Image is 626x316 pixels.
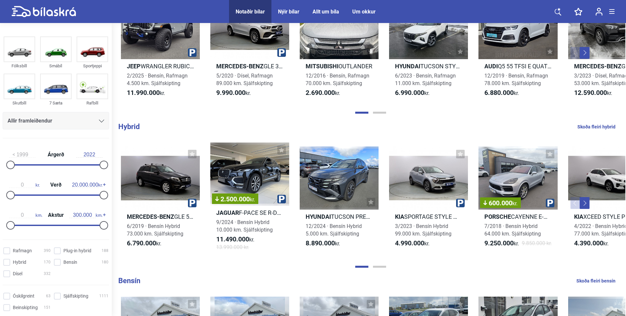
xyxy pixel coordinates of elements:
[49,182,63,188] span: Verð
[484,213,511,220] b: Porsche
[570,197,580,209] button: Previous
[216,89,251,97] span: kr.
[44,259,51,266] span: 170
[127,223,183,237] span: 6/2019 · Bensín Hybrid 73.000 km. Sjálfskipting
[306,89,335,97] b: 2.690.000
[484,239,519,247] span: kr.
[216,89,245,97] b: 9.990.000
[278,9,299,15] a: Nýir bílar
[44,247,51,254] span: 390
[484,223,541,237] span: 7/2018 · Bensín Hybrid 64.000 km. Sjálfskipting
[570,47,580,59] button: Previous
[352,9,376,15] a: Um okkur
[577,123,615,131] a: Skoða fleiri hybrid
[355,112,368,114] button: Page 1
[216,236,254,243] span: kr.
[216,219,273,233] span: 9/2024 · Bensín Hybrid 10.000 km. Sjálfskipting
[121,62,200,70] h2: WRANGLER RUBICON 4XE XTREME PACKAGE
[306,223,362,237] span: 12/2024 · Bensín Hybrid 5.000 km. Sjálfskipting
[484,89,519,97] span: kr.
[69,212,103,218] span: km.
[313,9,339,15] a: Allt um bíla
[8,116,52,125] span: Allir framleiðendur
[580,47,590,59] button: Next
[127,63,141,70] b: Jeep
[215,196,255,202] span: 2.500.000
[395,239,429,247] span: kr.
[127,73,188,86] span: 2/2025 · Bensín, Rafmagn 4.500 km. Sjálfskipting
[580,197,590,209] button: Next
[574,63,621,70] b: Mercedes-Benz
[121,143,200,257] a: Mercedes-BenzGLE 500 E 4MATIC6/2019 · Bensín Hybrid73.000 km. Sjálfskipting6.790.000kr.
[40,62,72,70] div: Smábíl
[63,293,88,300] span: Sjálfskipting
[483,200,518,206] span: 600.000
[395,89,429,97] span: kr.
[216,73,273,86] span: 5/2020 · Dísel, Rafmagn 89.000 km. Sjálfskipting
[574,89,612,97] span: kr.
[127,89,160,97] b: 11.990.000
[395,213,404,220] b: Kia
[46,152,66,157] span: Árgerð
[13,293,35,300] span: Óskilgreint
[478,213,557,220] h2: CAYENNE E-HYBRID
[574,239,609,247] span: kr.
[373,266,386,268] button: Page 2
[574,239,603,247] b: 4.390.000
[72,182,103,188] span: kr.
[306,89,340,97] span: kr.
[102,259,108,266] span: 180
[4,62,35,70] div: Fólksbíll
[512,200,518,207] span: kr.
[522,239,552,247] span: 9.850.000 kr.
[306,63,338,70] b: Mitsubishi
[127,239,156,247] b: 6.790.000
[13,247,32,254] span: Rafmagn
[395,239,424,247] b: 4.990.000
[395,73,456,86] span: 6/2023 · Bensín, Rafmagn 11.000 km. Sjálfskipting
[9,182,40,188] span: kr.
[306,239,335,247] b: 8.890.000
[574,213,583,220] b: Kia
[127,89,165,97] span: kr.
[389,213,468,220] h2: SPORTAGE STYLE MHEV
[99,293,108,300] span: 1111
[4,99,35,107] div: Skutbíll
[389,143,468,257] a: KiaSPORTAGE STYLE MHEV3/2023 · Bensín Hybrid99.000 km. Sjálfskipting4.990.000kr.
[118,123,140,131] b: Hybrid
[63,247,91,254] span: Plug-in hybrid
[210,143,289,257] a: 2.500.000kr.JaguarF-PACE SE R-DYNAMIC PHEV9/2024 · Bensín Hybrid10.000 km. Sjálfskipting11.490.00...
[77,62,108,70] div: Sportjeppi
[355,266,368,268] button: Page 1
[576,277,615,285] a: Skoða fleiri bensín
[216,63,264,70] b: Mercedes-Benz
[478,62,557,70] h2: Q5 55 TFSI E QUATTRO
[306,213,331,220] b: Hyundai
[63,259,77,266] span: Bensín
[395,89,424,97] b: 6.990.000
[46,293,51,300] span: 63
[127,239,161,247] span: kr.
[395,223,452,237] span: 3/2023 · Bensín Hybrid 99.000 km. Sjálfskipting
[300,213,379,220] h2: TUCSON PREMIUM MHEV
[13,304,38,311] span: Beinskipting
[77,99,108,107] div: Rafbíll
[484,239,514,247] b: 9.250.000
[484,89,514,97] b: 6.880.000
[118,277,140,285] b: Bensín
[44,304,51,311] span: 151
[44,270,51,277] span: 332
[574,89,607,97] b: 12.590.000
[210,209,289,216] h2: F-PACE SE R-DYNAMIC PHEV
[484,73,548,86] span: 12/2019 · Bensín, Rafmagn 78.000 km. Sjálfskipting
[236,9,265,15] a: Notaðir bílar
[13,270,22,277] span: Dísel
[121,213,200,220] h2: GLE 500 E 4MATIC
[373,112,386,114] button: Page 2
[46,213,65,218] span: Akstur
[216,235,249,243] b: 11.490.000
